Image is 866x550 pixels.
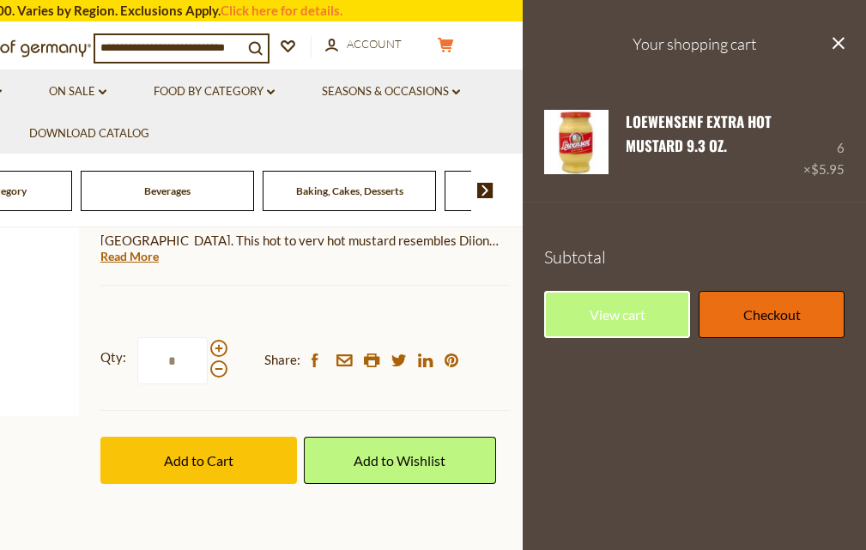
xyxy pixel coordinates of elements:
span: Share: [264,349,300,371]
a: Food By Category [154,82,275,101]
strong: Qty: [100,347,126,368]
input: Qty: [137,337,208,384]
a: Beverages [144,184,191,197]
a: Account [325,35,402,54]
a: Checkout [699,291,845,338]
a: On Sale [49,82,106,101]
a: Read More [100,248,159,265]
span: Subtotal [544,246,606,268]
a: Seasons & Occasions [322,82,460,101]
a: Add to Wishlist [304,437,496,484]
span: Add to Cart [164,452,233,468]
img: next arrow [477,183,494,198]
a: View cart [544,291,690,338]
a: Baking, Cakes, Desserts [296,184,403,197]
img: Lowensenf Extra Hot Mustard [544,110,609,174]
button: Add to Cart [100,437,297,484]
a: Lowensenf Extra Hot Mustard [544,110,609,180]
span: $5.95 [811,161,845,177]
div: 6 × [803,110,845,180]
a: Click here for details. [221,3,342,18]
p: A true specialty from the city of [GEOGRAPHIC_DATA] at the [GEOGRAPHIC_DATA]. This hot to very ho... [100,209,510,251]
a: Download Catalog [29,124,149,143]
span: Account [347,37,402,51]
a: Loewensenf Extra Hot Mustard 9.3 oz. [626,111,772,156]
